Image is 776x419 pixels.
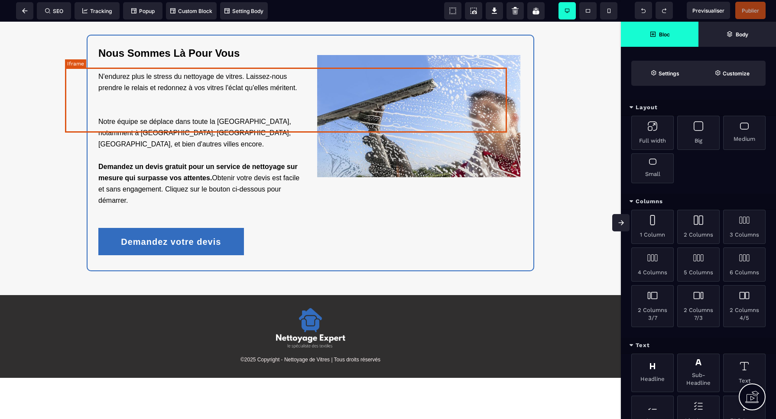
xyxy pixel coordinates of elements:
[71,333,549,343] text: ©2025 Copyright - Nettoyage de Vitres | Tous droits réservés
[723,354,766,392] div: Text
[621,22,698,47] span: Open Blocks
[723,285,766,327] div: 2 Columns 4/5
[677,247,720,282] div: 5 Columns
[170,8,212,14] span: Custom Block
[224,8,263,14] span: Setting Body
[631,285,674,327] div: 2 Columns 3/7
[677,116,720,150] div: Big
[98,47,306,187] text: N'endurez plus le stress du nettoyage de vitres. Laissez-nous prendre le relais et redonnez à vos...
[687,2,730,19] span: Preview
[465,2,482,19] span: Screenshot
[621,194,776,210] div: Columns
[742,7,759,14] span: Publier
[82,8,112,14] span: Tracking
[631,210,674,244] div: 1 Column
[131,8,155,14] span: Popup
[723,210,766,244] div: 3 Columns
[444,2,461,19] span: View components
[276,286,345,326] img: 8380f439cce91c7d960a2cb69e9dd7df_65e0ce3fe8fb8_logo_wihte_netoyage-expert.png
[677,285,720,327] div: 2 Columns 7/3
[45,8,63,14] span: SEO
[631,61,698,86] span: Settings
[631,247,674,282] div: 4 Columns
[631,354,674,392] div: Headline
[317,33,521,156] img: d18520e8f9856d1e4688ed3b06b7831b_660bddcedd148_societe-nettoyage-vitres-nantes-800x480.jpg
[698,22,776,47] span: Open Layer Manager
[677,210,720,244] div: 2 Columns
[723,70,750,77] strong: Customize
[631,116,674,150] div: Full width
[98,20,306,43] h2: Nous Sommes Là Pour Vous
[98,141,299,160] b: Demandez un devis gratuit pour un service de nettoyage sur mesure qui surpasse vos attentes.
[736,31,748,38] strong: Body
[659,70,679,77] strong: Settings
[659,31,670,38] strong: Bloc
[677,354,720,392] div: Sub-Headline
[723,247,766,282] div: 6 Columns
[631,153,674,183] div: Small
[692,7,724,14] span: Previsualiser
[723,116,766,150] div: Medium
[621,100,776,116] div: Layout
[698,61,766,86] span: Open Style Manager
[98,206,244,234] button: Demandez votre devis
[621,338,776,354] div: Text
